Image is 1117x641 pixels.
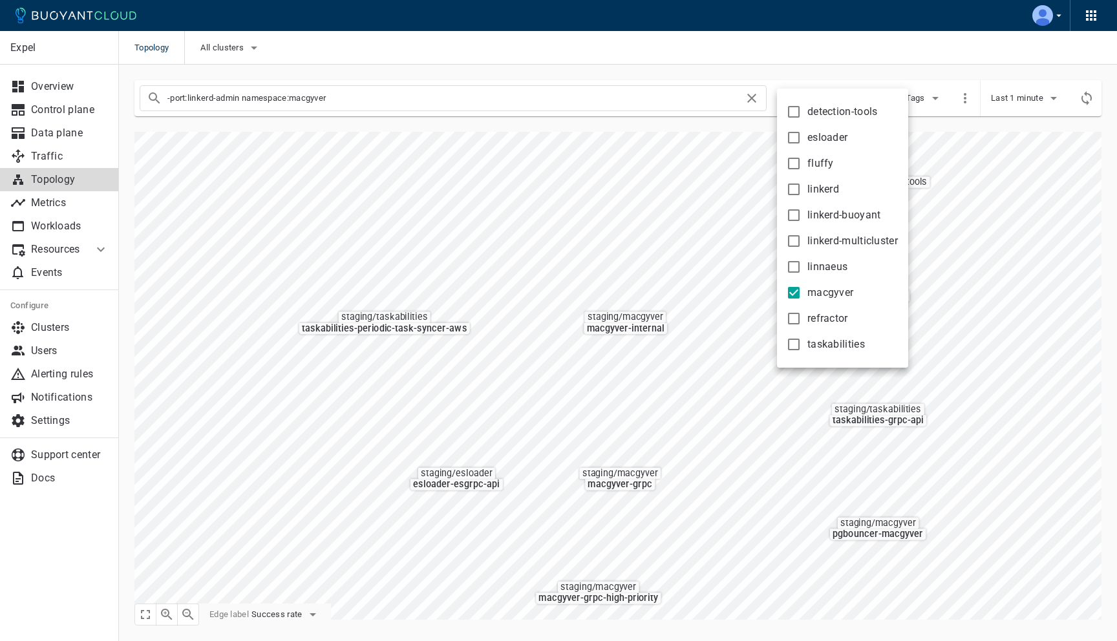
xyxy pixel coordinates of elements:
[807,209,881,222] span: linkerd-buoyant
[807,260,847,273] span: linnaeus
[807,235,898,247] span: linkerd-multicluster
[807,286,853,299] span: macgyver
[807,131,847,144] span: esloader
[807,183,839,196] span: linkerd
[807,338,865,351] span: taskabilities
[807,157,834,170] span: fluffy
[807,312,848,325] span: refractor
[807,105,878,118] span: detection-tools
